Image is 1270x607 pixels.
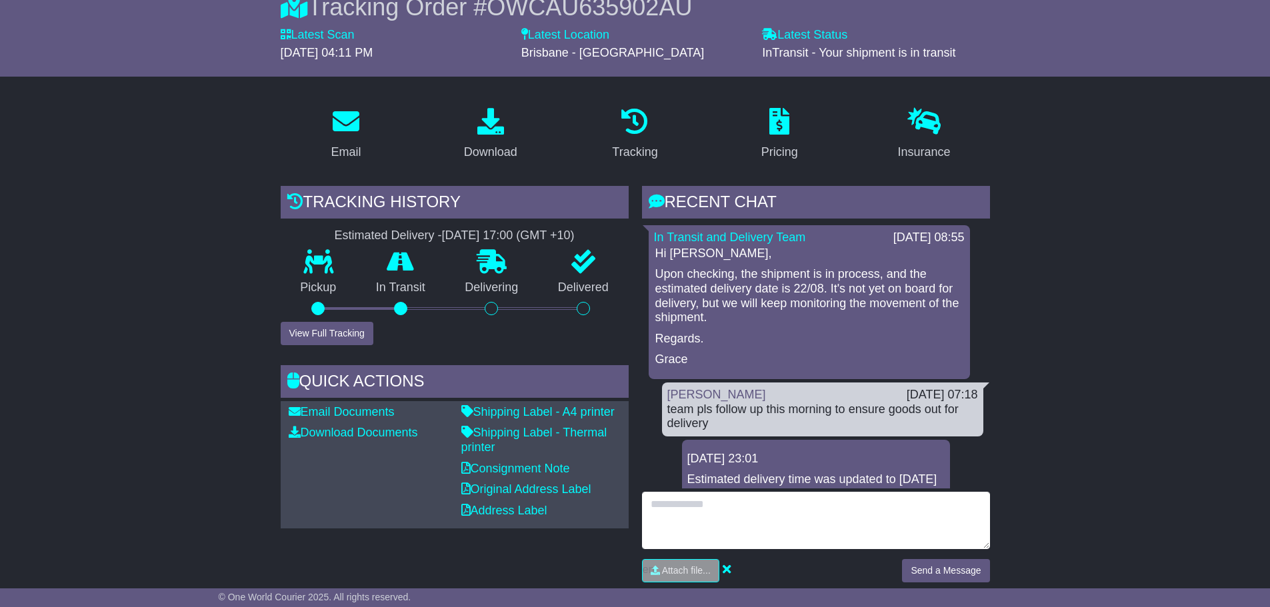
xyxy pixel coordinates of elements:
[655,332,963,346] p: Regards.
[521,28,609,43] label: Latest Location
[893,231,965,245] div: [DATE] 08:55
[455,103,526,166] a: Download
[356,281,445,295] p: In Transit
[461,426,607,454] a: Shipping Label - Thermal printer
[612,143,657,161] div: Tracking
[281,186,629,222] div: Tracking history
[655,267,963,324] p: Upon checking, the shipment is in process, and the estimated delivery date is 22/08. It's not yet...
[219,592,411,602] span: © One World Courier 2025. All rights reserved.
[687,472,945,516] div: Estimated delivery time was updated to [DATE] 17:00. ETA has been extended to 1 + business day..
[331,143,361,161] div: Email
[289,405,395,418] a: Email Documents
[753,103,807,166] a: Pricing
[655,247,963,261] p: Hi [PERSON_NAME],
[889,103,959,166] a: Insurance
[289,426,418,439] a: Download Documents
[667,402,978,431] div: team pls follow up this morning to ensure goods out for delivery
[907,388,978,402] div: [DATE] 07:18
[655,352,963,367] p: Grace
[281,365,629,401] div: Quick Actions
[461,504,547,517] a: Address Label
[603,103,666,166] a: Tracking
[642,186,990,222] div: RECENT CHAT
[538,281,629,295] p: Delivered
[898,143,951,161] div: Insurance
[762,46,955,59] span: InTransit - Your shipment is in transit
[281,322,373,345] button: View Full Tracking
[762,28,847,43] label: Latest Status
[445,281,539,295] p: Delivering
[464,143,517,161] div: Download
[442,229,575,243] div: [DATE] 17:00 (GMT +10)
[461,482,591,496] a: Original Address Label
[521,46,704,59] span: Brisbane - [GEOGRAPHIC_DATA]
[281,229,629,243] div: Estimated Delivery -
[281,28,355,43] label: Latest Scan
[667,388,766,401] a: [PERSON_NAME]
[322,103,369,166] a: Email
[654,231,806,244] a: In Transit and Delivery Team
[281,281,357,295] p: Pickup
[687,452,945,466] div: [DATE] 23:01
[461,405,615,418] a: Shipping Label - A4 printer
[281,46,373,59] span: [DATE] 04:11 PM
[461,462,570,475] a: Consignment Note
[761,143,798,161] div: Pricing
[902,559,989,582] button: Send a Message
